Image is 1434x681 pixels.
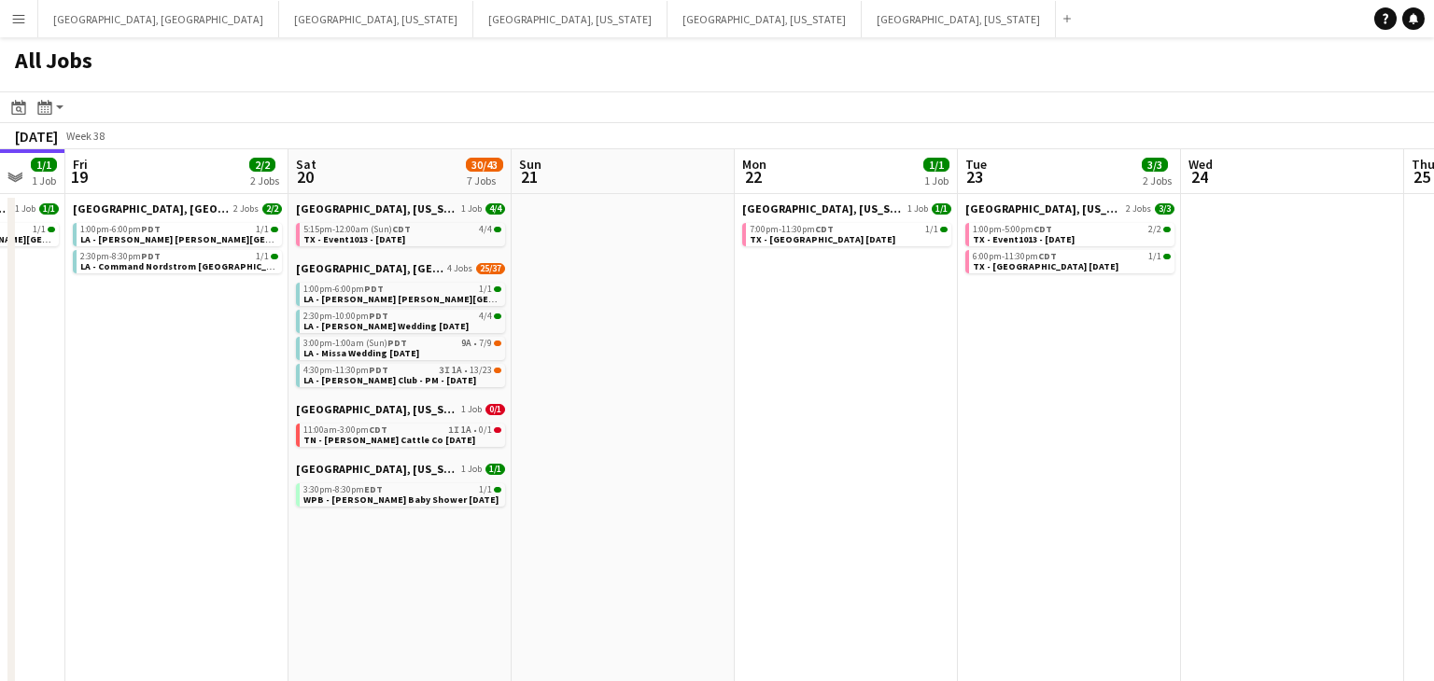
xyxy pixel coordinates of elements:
div: [GEOGRAPHIC_DATA], [US_STATE]1 Job0/111:00am-3:00pmCDT1I1A•0/1TN - [PERSON_NAME] Cattle Co [DATE] [296,402,505,462]
div: 2 Jobs [1143,174,1172,188]
span: 1/1 [479,485,492,494]
span: 3I [439,366,450,375]
a: 7:00pm-11:30pmCDT1/1TX - [GEOGRAPHIC_DATA] [DATE] [750,223,948,244]
span: 1/1 [1148,252,1161,261]
a: [GEOGRAPHIC_DATA], [US_STATE]1 Job4/4 [296,202,505,215]
span: 0/1 [479,425,492,435]
span: 1A [461,425,471,435]
span: 0/1 [494,427,501,433]
span: 4 Jobs [447,263,472,274]
a: [GEOGRAPHIC_DATA], [GEOGRAPHIC_DATA]2 Jobs2/2 [73,202,282,215]
span: 2:30pm-10:00pm [303,312,388,321]
div: 7 Jobs [467,174,502,188]
span: 13/23 [494,368,501,373]
span: 1/1 [923,158,949,172]
a: 5:15pm-12:00am (Sun)CDT4/4TX - Event1013 - [DATE] [303,223,501,244]
div: [GEOGRAPHIC_DATA], [US_STATE]1 Job1/17:00pm-11:30pmCDT1/1TX - [GEOGRAPHIC_DATA] [DATE] [742,202,951,250]
span: 30/43 [466,158,503,172]
span: 4/4 [494,313,501,319]
button: [GEOGRAPHIC_DATA], [US_STATE] [862,1,1056,37]
button: [GEOGRAPHIC_DATA], [US_STATE] [279,1,473,37]
span: 1/1 [1163,254,1171,259]
span: Sat [296,156,316,173]
span: PDT [387,337,407,349]
span: LA - Tom Ford Beverly Hills 9.19.25 [80,233,375,245]
a: 1:00pm-6:00pmPDT1/1LA - [PERSON_NAME] [PERSON_NAME][GEOGRAPHIC_DATA] [DATE] [80,223,278,244]
a: [GEOGRAPHIC_DATA], [US_STATE]1 Job1/1 [296,462,505,476]
span: 6:00pm-11:30pm [973,252,1057,261]
span: Week 38 [62,129,108,143]
span: 1/1 [940,227,948,232]
span: LA - Jonathan Club - PM - 9.20.25 [303,374,476,386]
span: EDT [364,483,383,495]
div: [GEOGRAPHIC_DATA], [GEOGRAPHIC_DATA]4 Jobs25/371:00pm-6:00pmPDT1/1LA - [PERSON_NAME] [PERSON_NAME... [296,261,505,402]
span: 1:00pm-6:00pm [80,225,161,234]
span: 24 [1186,166,1213,188]
div: • [303,425,501,435]
span: 1 Job [461,203,482,215]
span: LA - Missa Wedding 9.20.25 [303,347,419,359]
span: PDT [364,283,384,295]
span: 3:30pm-8:30pm [303,485,383,494]
span: 22 [739,166,766,188]
span: 4/4 [494,227,501,232]
span: LA - Christy Arbuckle Wedding 9.20.25 [303,320,469,332]
a: [GEOGRAPHIC_DATA], [US_STATE]1 Job1/1 [742,202,951,215]
div: 2 Jobs [250,174,279,188]
span: PDT [369,310,388,322]
span: 1 Job [15,203,35,215]
span: Mon [742,156,766,173]
span: 7:00pm-11:30pm [750,225,834,234]
span: 4/4 [479,225,492,234]
span: 11:00am-3:00pm [303,425,387,435]
span: 1/1 [33,225,46,234]
span: WPB - Devi Schneider Baby Shower 9.20.25 [303,493,499,506]
span: PDT [141,250,161,262]
span: 4/4 [479,312,492,321]
span: CDT [815,223,834,235]
button: [GEOGRAPHIC_DATA], [US_STATE] [668,1,862,37]
span: LA - Tom Ford Beverly Hills 9.20.25 [303,293,598,305]
span: 1:00pm-5:00pm [973,225,1052,234]
span: 2/2 [1163,227,1171,232]
span: 2 Jobs [233,203,259,215]
span: TX - Sheraton Dallas Hotel 9.22.25 [750,233,895,245]
a: [GEOGRAPHIC_DATA], [GEOGRAPHIC_DATA]4 Jobs25/37 [296,261,505,275]
span: 4/4 [485,203,505,215]
div: • [303,339,501,348]
span: 2 Jobs [1126,203,1151,215]
span: 1/1 [485,464,505,475]
span: 1/1 [271,227,278,232]
div: [GEOGRAPHIC_DATA], [US_STATE]1 Job1/13:30pm-8:30pmEDT1/1WPB - [PERSON_NAME] Baby Shower [DATE] [296,462,505,510]
span: 1/1 [256,252,269,261]
button: [GEOGRAPHIC_DATA], [GEOGRAPHIC_DATA] [38,1,279,37]
span: 3/3 [1142,158,1168,172]
span: 3:00pm-1:00am (Sun) [303,339,407,348]
span: 2/2 [249,158,275,172]
a: 4:30pm-11:30pmPDT3I1A•13/23LA - [PERSON_NAME] Club - PM - [DATE] [303,364,501,385]
span: TN - Semler Cattle Co 9.20.25 [303,434,475,446]
span: 4:30pm-11:30pm [303,366,388,375]
span: 3/3 [1155,203,1174,215]
div: [GEOGRAPHIC_DATA], [US_STATE]2 Jobs3/31:00pm-5:00pmCDT2/2TX - Event1013 - [DATE]6:00pm-11:30pmCDT... [965,202,1174,277]
a: [GEOGRAPHIC_DATA], [US_STATE]1 Job0/1 [296,402,505,416]
span: CDT [1038,250,1057,262]
span: PDT [141,223,161,235]
span: TX - Sheraton Dallas Hotel 9.23.25 [973,260,1118,272]
a: 2:30pm-10:00pmPDT4/4LA - [PERSON_NAME] Wedding [DATE] [303,310,501,331]
span: 1A [452,366,462,375]
a: 1:00pm-6:00pmPDT1/1LA - [PERSON_NAME] [PERSON_NAME][GEOGRAPHIC_DATA] [DATE] [303,283,501,304]
span: 19 [70,166,88,188]
a: 11:00am-3:00pmCDT1I1A•0/1TN - [PERSON_NAME] Cattle Co [DATE] [303,424,501,445]
div: [DATE] [15,127,58,146]
span: 7/9 [479,339,492,348]
span: Wed [1188,156,1213,173]
span: PDT [369,364,388,376]
span: 1 Job [461,404,482,415]
span: Los Angeles, CA [296,261,443,275]
div: 1 Job [32,174,56,188]
span: West Palm Beach, Florida [296,462,457,476]
span: 0/1 [485,404,505,415]
span: Tue [965,156,987,173]
span: 7/9 [494,340,501,346]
